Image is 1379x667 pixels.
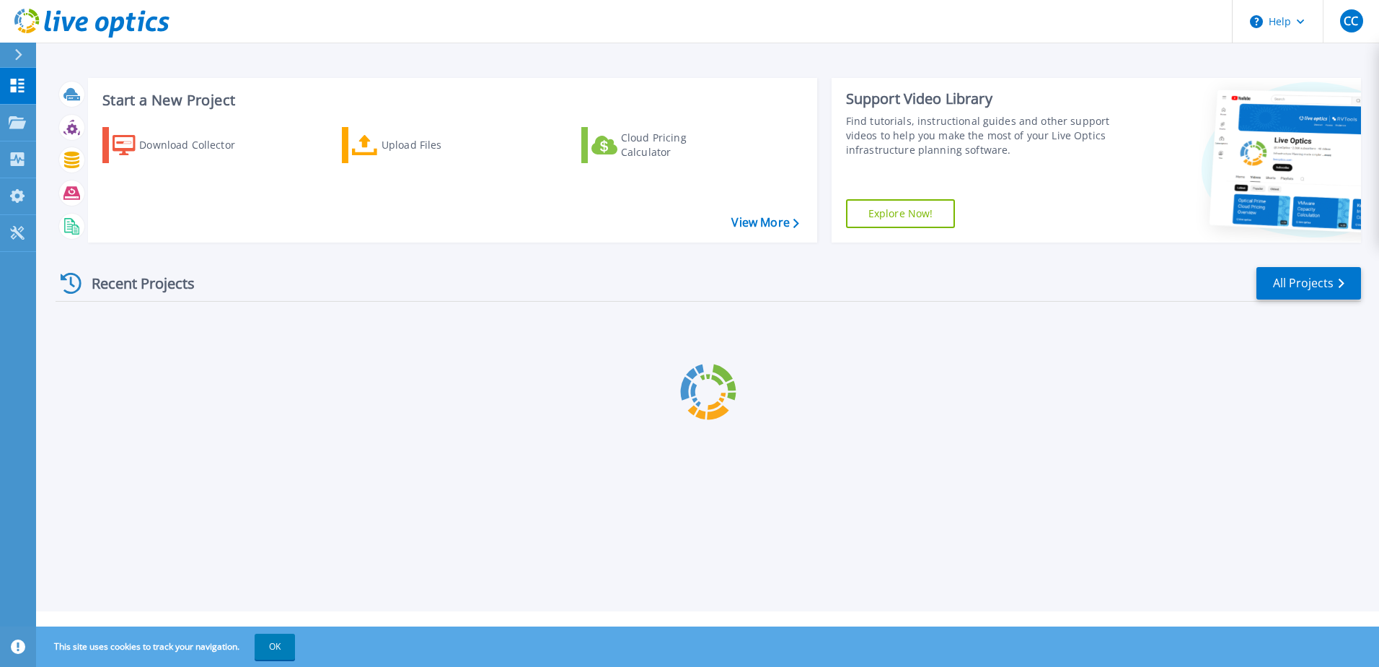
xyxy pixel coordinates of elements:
div: Download Collector [139,131,255,160]
a: Download Collector [102,127,263,163]
div: Find tutorials, instructional guides and other support videos to help you make the most of your L... [846,114,1116,157]
a: Cloud Pricing Calculator [581,127,742,163]
a: All Projects [1256,267,1361,300]
div: Cloud Pricing Calculator [621,131,736,160]
a: Explore Now! [846,199,956,228]
span: This site uses cookies to track your navigation. [40,634,295,660]
button: OK [255,634,295,660]
div: Support Video Library [846,90,1116,108]
div: Recent Projects [56,266,214,301]
a: Upload Files [342,127,503,163]
span: CC [1344,15,1358,27]
a: View More [731,216,798,230]
h3: Start a New Project [102,92,798,108]
div: Upload Files [382,131,497,160]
